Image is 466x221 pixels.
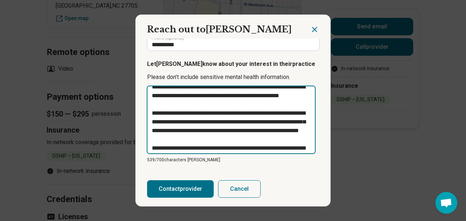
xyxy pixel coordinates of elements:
p: Let [PERSON_NAME] know about your interest in their practice [147,60,319,68]
button: Contactprovider [147,180,214,198]
button: Close dialog [310,25,319,34]
label: Phone (optional) [151,36,184,40]
p: 539/ 700 characters [PERSON_NAME] [147,157,319,163]
span: Reach out to [PERSON_NAME] [147,24,292,35]
p: Please don’t include sensitive mental health information. [147,73,319,82]
button: Cancel [218,180,261,198]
